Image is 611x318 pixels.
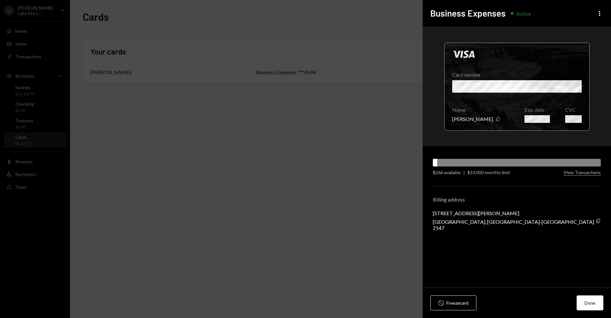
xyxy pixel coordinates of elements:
[433,169,461,176] div: $266 available
[430,7,506,19] h2: Business Expenses
[516,11,531,17] div: Active
[467,169,510,176] div: $10,000 monthly limit
[577,295,603,310] button: Done
[430,295,476,310] button: Freezecard
[433,196,601,202] div: Billing address
[446,300,468,306] div: Freeze card
[564,170,601,176] button: View Transactions
[463,169,465,176] div: |
[433,210,596,216] div: [STREET_ADDRESS][PERSON_NAME]
[444,43,590,131] div: Click to hide
[433,219,596,231] div: [GEOGRAPHIC_DATA], [GEOGRAPHIC_DATA]-[GEOGRAPHIC_DATA] 2147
